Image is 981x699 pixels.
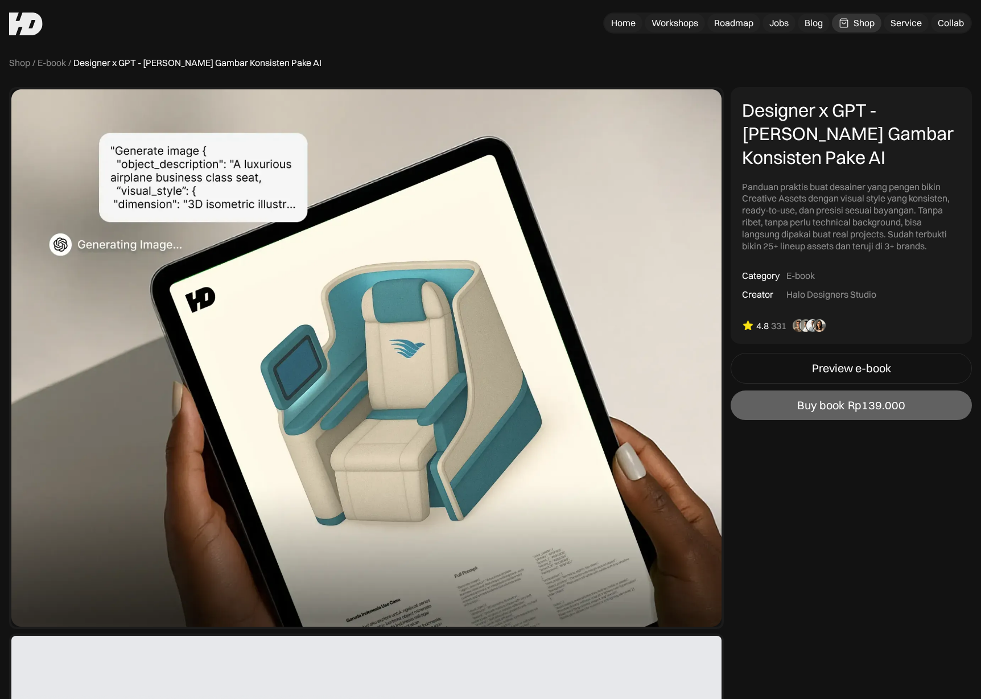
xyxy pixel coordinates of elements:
[762,14,795,32] a: Jobs
[931,14,971,32] a: Collab
[884,14,929,32] a: Service
[742,289,773,301] div: Creator
[714,17,753,29] div: Roadmap
[938,17,964,29] div: Collab
[786,289,876,301] div: Halo Designers Studio
[805,17,823,29] div: Blog
[38,57,66,69] a: E-book
[742,270,780,282] div: Category
[73,57,321,69] div: Designer x GPT - [PERSON_NAME] Gambar Konsisten Pake AI
[652,17,698,29] div: Workshops
[769,17,789,29] div: Jobs
[32,57,35,69] div: /
[611,17,636,29] div: Home
[645,14,705,32] a: Workshops
[812,361,891,375] div: Preview e-book
[771,320,786,332] div: 331
[731,353,972,384] a: Preview e-book
[854,17,875,29] div: Shop
[848,398,905,412] div: Rp139.000
[798,14,830,32] a: Blog
[731,390,972,420] a: Buy bookRp139.000
[68,57,71,69] div: /
[707,14,760,32] a: Roadmap
[797,398,844,412] div: Buy book
[832,14,881,32] a: Shop
[9,57,30,69] a: Shop
[742,98,961,170] div: Designer x GPT - [PERSON_NAME] Gambar Konsisten Pake AI
[756,320,769,332] div: 4.8
[742,181,961,252] div: Panduan praktis buat desainer yang pengen bikin Creative Assets dengan visual style yang konsiste...
[604,14,642,32] a: Home
[786,270,815,282] div: E-book
[891,17,922,29] div: Service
